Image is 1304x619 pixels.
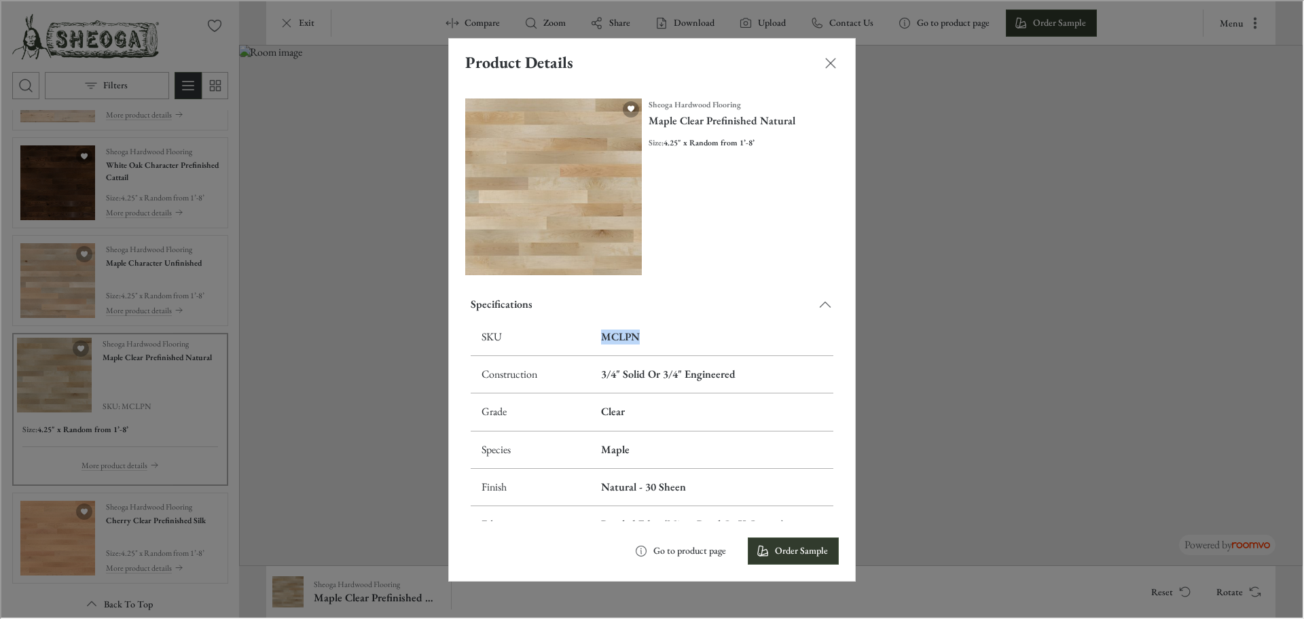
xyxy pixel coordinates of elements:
button: Go to product page [625,536,736,563]
button: Close dialog [816,48,843,75]
h6: Natural - 30 Sheen [600,478,821,493]
p: Order Sample [774,543,827,556]
h6: 3/4" Solid Or 3/4" Engineered [600,366,821,381]
h6: 4.25" x Random from 1’-8’ [662,135,753,147]
div: Specifications [469,296,816,311]
img: Maple Clear Prefinished Natural. Link opens in a new window. [464,97,640,274]
label: Product Details [464,52,572,71]
h6: Beveled Edge (Micro Bevel Or V-Groove) [600,516,821,531]
p: Go to product page [652,543,725,556]
button: Order Sample [746,536,837,563]
h6: Maple [600,441,821,456]
h6: Maple Clear Prefinished Natural [647,112,837,127]
h6: Clear [600,403,821,418]
button: Add Maple Clear Prefinished Natural to favorites [621,100,638,116]
p: Edge [480,516,578,531]
p: Grade [480,403,578,418]
div: Specifications [464,290,837,317]
h6: MCLPN [600,328,821,343]
p: Species [480,441,578,456]
p: SKU [480,328,578,343]
p: Construction [480,366,578,381]
h6: Sheoga Hardwood Flooring [647,97,837,109]
p: Finish [480,478,578,493]
h6: Size : [647,135,662,147]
